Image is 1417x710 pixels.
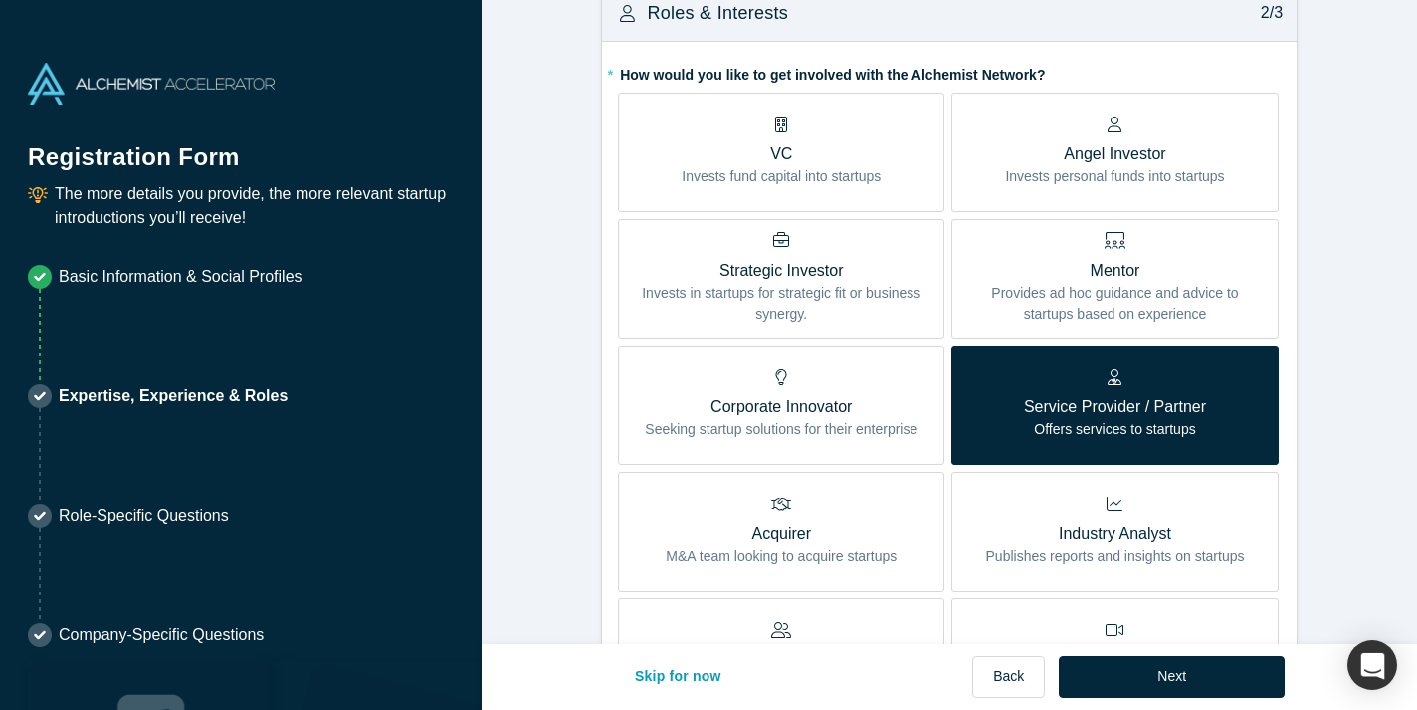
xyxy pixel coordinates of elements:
p: Invests in startups for strategic fit or business synergy. [633,283,929,325]
p: Acquirer [666,522,897,546]
p: Offers services to startups [1024,419,1206,440]
p: Provides ad hoc guidance and advice to startups based on experience [966,283,1263,325]
p: The more details you provide, the more relevant startup introductions you’ll receive! [55,182,454,230]
img: Alchemist Accelerator Logo [28,63,275,105]
p: Seeking startup solutions for their enterprise [645,419,917,440]
p: Publishes reports and insights on startups [986,546,1245,567]
p: Service Provider / Partner [1024,395,1206,419]
p: Industry Analyst [986,522,1245,546]
p: Angel Investor [1005,142,1224,166]
button: Next [1059,656,1285,698]
p: Strategic Investor [633,259,929,283]
p: VC [682,142,881,166]
p: 2/3 [1250,1,1283,25]
label: How would you like to get involved with the Alchemist Network? [618,58,1281,86]
p: Role-Specific Questions [59,504,229,528]
h1: Registration Form [28,118,454,175]
p: Expertise, Experience & Roles [59,384,288,408]
p: Company-Specific Questions [59,623,264,647]
p: M&A team looking to acquire startups [666,546,897,567]
p: Invests personal funds into startups [1005,166,1224,187]
p: Mentor [966,259,1263,283]
button: Back [972,656,1045,698]
p: Invests fund capital into startups [682,166,881,187]
button: Skip for now [614,656,742,698]
p: Corporate Innovator [645,395,917,419]
p: Basic Information & Social Profiles [59,265,303,289]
